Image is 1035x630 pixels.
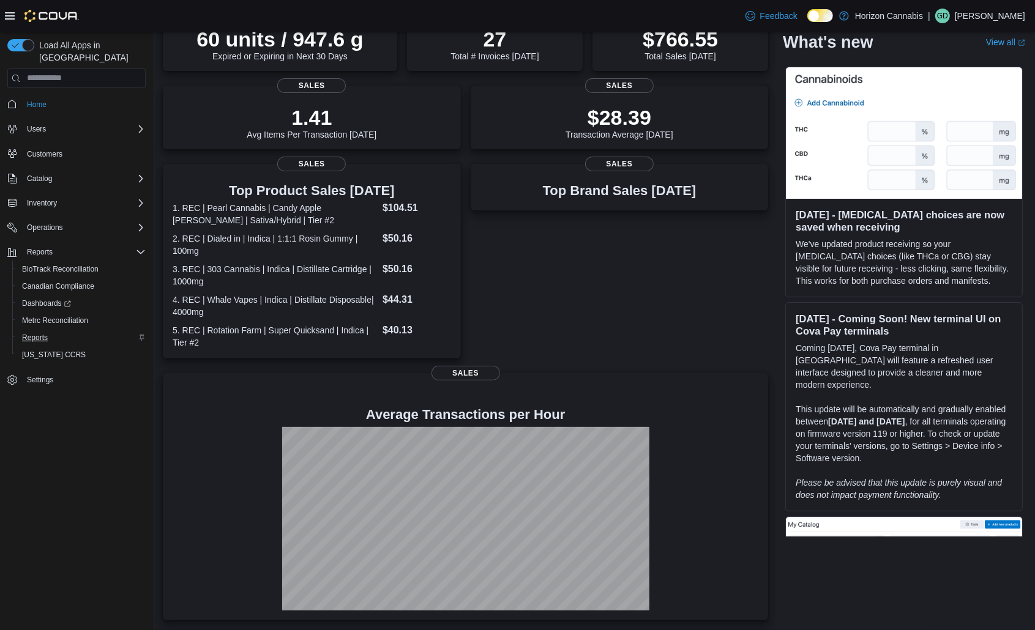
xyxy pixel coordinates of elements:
button: Metrc Reconciliation [12,312,151,329]
p: This update will be automatically and gradually enabled between , for all terminals operating on ... [796,402,1012,464]
span: GD [937,9,948,23]
dd: $44.31 [383,292,451,307]
span: Reports [22,333,48,343]
p: We've updated product receiving so your [MEDICAL_DATA] choices (like THCa or CBG) stay visible fo... [796,237,1012,286]
button: Users [22,122,51,136]
dd: $50.16 [383,262,451,276]
span: Catalog [22,171,146,186]
h3: [DATE] - Coming Soon! New terminal UI on Cova Pay terminals [796,312,1012,336]
a: BioTrack Reconciliation [17,262,103,276]
svg: External link [1018,39,1025,46]
button: Operations [2,219,151,236]
h3: [DATE] - [MEDICAL_DATA] choices are now saved when receiving [796,208,1012,232]
div: Transaction Average [DATE] [566,105,673,139]
img: Cova [24,10,79,22]
span: Home [22,97,146,112]
button: Reports [12,329,151,346]
span: Reports [22,245,146,259]
span: Inventory [27,198,57,208]
a: Dashboards [12,295,151,312]
span: [US_STATE] CCRS [22,350,86,360]
dd: $40.13 [383,323,451,338]
a: View allExternal link [986,37,1025,46]
span: Users [22,122,146,136]
a: Feedback [741,4,802,28]
h3: Top Product Sales [DATE] [173,183,451,198]
span: Sales [432,366,500,380]
span: Settings [27,375,53,385]
dt: 4. REC | Whale Vapes | Indica | Distillate Disposable| 4000mg [173,294,378,318]
p: 1.41 [247,105,376,130]
a: Reports [17,330,53,345]
a: [US_STATE] CCRS [17,347,91,362]
span: Sales [585,157,654,171]
button: Home [2,95,151,113]
span: Operations [22,220,146,235]
div: Total Sales [DATE] [643,27,718,61]
p: Coming [DATE], Cova Pay terminal in [GEOGRAPHIC_DATA] will feature a refreshed user interface des... [796,341,1012,390]
span: Dashboards [17,296,146,311]
span: Metrc Reconciliation [22,316,88,325]
button: Reports [2,243,151,261]
em: Please be advised that this update is purely visual and does not impact payment functionality. [796,477,1002,499]
button: Canadian Compliance [12,278,151,295]
span: Inventory [22,196,146,210]
button: Inventory [2,195,151,212]
span: Washington CCRS [17,347,146,362]
span: Feedback [760,10,798,22]
dt: 5. REC | Rotation Farm | Super Quicksand | Indica | Tier #2 [173,324,378,349]
p: 60 units / 947.6 g [196,27,363,51]
a: Home [22,97,51,112]
dt: 1. REC | Pearl Cannabis | Candy Apple [PERSON_NAME] | Sativa/Hybrid | Tier #2 [173,202,378,226]
p: Horizon Cannabis [855,9,923,23]
p: [PERSON_NAME] [955,9,1025,23]
strong: [DATE] and [DATE] [828,416,905,426]
span: Sales [585,78,654,93]
span: Load All Apps in [GEOGRAPHIC_DATA] [34,39,146,64]
h2: What's new [783,32,873,51]
button: Settings [2,371,151,388]
h4: Average Transactions per Hour [173,407,758,422]
span: BioTrack Reconciliation [17,262,146,276]
p: | [928,9,930,23]
span: Sales [277,157,346,171]
span: Reports [27,247,53,257]
button: Inventory [22,196,62,210]
button: BioTrack Reconciliation [12,261,151,278]
a: Canadian Compliance [17,279,99,294]
span: Users [27,124,46,134]
a: Dashboards [17,296,76,311]
input: Dark Mode [807,9,833,22]
span: Settings [22,372,146,387]
div: Total # Invoices [DATE] [450,27,539,61]
p: $28.39 [566,105,673,130]
div: Avg Items Per Transaction [DATE] [247,105,376,139]
span: Metrc Reconciliation [17,313,146,328]
button: Catalog [2,170,151,187]
button: Customers [2,145,151,163]
dd: $50.16 [383,231,451,246]
p: $766.55 [643,27,718,51]
span: Reports [17,330,146,345]
nav: Complex example [7,91,146,421]
span: BioTrack Reconciliation [22,264,99,274]
button: [US_STATE] CCRS [12,346,151,363]
span: Catalog [27,174,52,183]
span: Canadian Compliance [22,281,94,291]
a: Metrc Reconciliation [17,313,93,328]
span: Home [27,100,47,109]
p: 27 [450,27,539,51]
button: Users [2,120,151,138]
h3: Top Brand Sales [DATE] [543,183,697,198]
div: Gigi Dodds [935,9,950,23]
span: Operations [27,223,63,232]
div: Expired or Expiring in Next 30 Days [196,27,363,61]
button: Catalog [22,171,57,186]
dt: 2. REC | Dialed in | Indica | 1:1:1 Rosin Gummy | 100mg [173,232,378,257]
span: Sales [277,78,346,93]
span: Customers [22,146,146,161]
dt: 3. REC | 303 Cannabis | Indica | Distillate Cartridge | 1000mg [173,263,378,287]
a: Customers [22,147,67,161]
button: Reports [22,245,58,259]
span: Dark Mode [807,22,808,23]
